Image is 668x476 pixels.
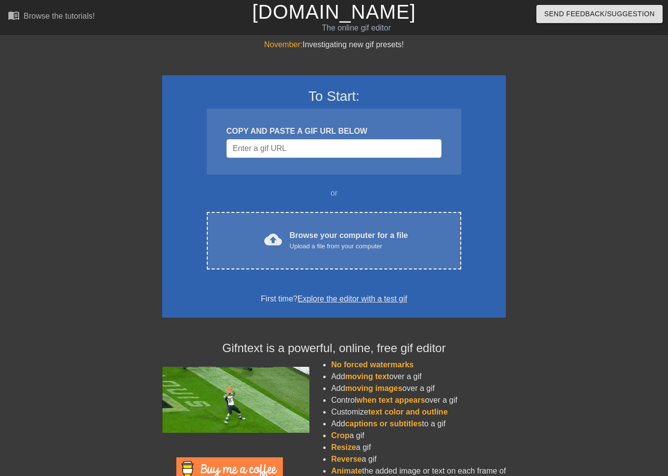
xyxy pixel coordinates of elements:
li: Add over a gif [331,383,506,394]
input: Username [226,139,442,158]
li: a gif [331,453,506,465]
span: moving text [345,372,390,381]
span: cloud_upload [264,231,282,248]
li: a gif [331,430,506,442]
div: or [188,187,480,199]
div: The online gif editor [227,22,485,34]
div: First time? [175,293,493,305]
div: Browse your computer for a file [290,230,408,251]
div: Investigating new gif presets! [162,39,506,51]
h4: Gifntext is a powerful, online, free gif editor [162,341,506,356]
a: Explore the editor with a test gif [298,295,407,303]
span: captions or subtitles [345,419,422,428]
span: No forced watermarks [331,360,414,369]
span: when text appears [357,396,425,404]
button: Send Feedback/Suggestion [536,5,663,23]
li: Add over a gif [331,371,506,383]
span: Send Feedback/Suggestion [544,8,655,20]
li: Add to a gif [331,418,506,430]
li: a gif [331,442,506,453]
span: Reverse [331,455,362,463]
h3: To Start: [175,88,493,105]
img: football_small.gif [162,367,309,433]
span: text color and outline [368,408,448,416]
div: Upload a file from your computer [290,241,408,251]
a: Browse the tutorials! [8,9,95,25]
span: moving images [345,384,402,392]
div: Browse the tutorials! [24,12,95,20]
span: Resize [331,443,356,451]
a: [DOMAIN_NAME] [252,1,416,23]
span: November: [264,40,303,49]
span: Crop [331,431,349,440]
li: Control over a gif [331,394,506,406]
li: Customize [331,406,506,418]
span: Animate [331,467,362,475]
span: menu_book [8,9,20,21]
div: COPY AND PASTE A GIF URL BELOW [226,125,442,137]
